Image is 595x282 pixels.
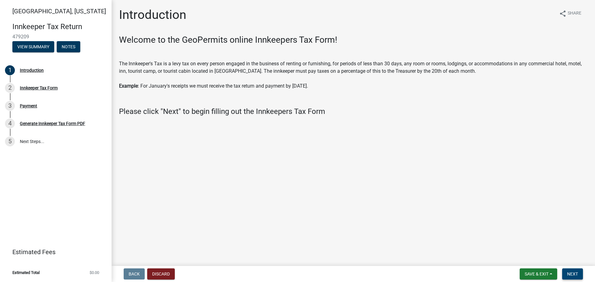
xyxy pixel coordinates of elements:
strong: Example [119,83,138,89]
button: View Summary [12,41,54,52]
h1: Introduction [119,7,186,22]
span: Next [567,271,578,276]
a: Estimated Fees [5,246,102,258]
h4: Innkeeper Tax Return [12,22,107,31]
div: Generate Innkeeper Tax Form PDF [20,121,85,126]
span: Share [568,10,581,17]
span: $0.00 [90,271,99,275]
wm-modal-confirm: Summary [12,45,54,50]
button: shareShare [554,7,586,20]
button: Save & Exit [520,268,557,280]
div: 1 [5,65,15,75]
span: Estimated Total [12,271,40,275]
span: [GEOGRAPHIC_DATA], [US_STATE] [12,7,106,15]
div: 5 [5,137,15,146]
h4: Please click "Next" to begin filling out the Innkeepers Tax Form [119,107,588,116]
div: 2 [5,83,15,93]
i: share [559,10,566,17]
div: 4 [5,119,15,128]
div: Payment [20,104,37,108]
p: The Innkeeper's Tax is a levy tax on every person engaged in the business of renting or furnishin... [119,60,588,90]
span: 479209 [12,34,99,40]
button: Next [562,268,583,280]
button: Discard [147,268,175,280]
button: Back [124,268,145,280]
span: Back [129,271,140,276]
wm-modal-confirm: Notes [57,45,80,50]
div: Introduction [20,68,44,72]
h3: Welcome to the GeoPermits online Innkeepers Tax Form! [119,35,588,45]
div: 3 [5,101,15,111]
span: Save & Exit [525,271,549,276]
div: Innkeeper Tax Form [20,86,58,90]
button: Notes [57,41,80,52]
